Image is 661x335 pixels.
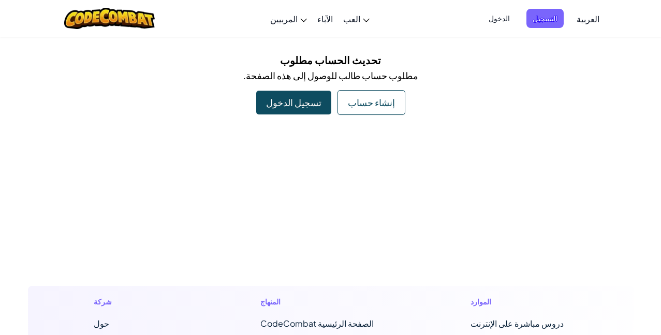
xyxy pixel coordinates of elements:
[94,296,186,307] h1: شركة
[337,90,405,115] div: إنشاء حساب
[36,68,626,83] p: مطلوب حساب طالب للوصول إلى هذه الصفحة.
[256,91,331,114] div: تسجيل الدخول
[36,52,626,68] h5: تحديث الحساب مطلوب
[64,8,155,29] img: CodeCombat logo
[265,5,312,33] a: المربيين
[343,13,360,24] span: العب
[526,9,564,28] button: التسجيل
[260,318,374,329] span: CodeCombat الصفحة الرئيسية
[338,5,375,33] a: العب
[260,296,396,307] h1: المنهاج
[270,13,298,24] span: المربيين
[312,5,338,33] a: الآباء
[577,13,599,24] span: العربية
[471,318,564,329] a: دروس مباشرة على الإنترنت
[94,318,109,329] a: حول
[571,5,605,33] a: العربية
[471,296,567,307] h1: الموارد
[482,9,516,28] button: الدخول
